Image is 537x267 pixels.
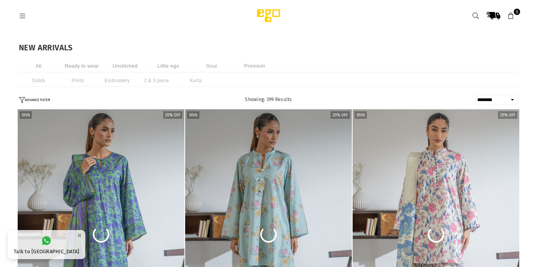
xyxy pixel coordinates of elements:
a: Search [469,9,483,23]
li: Little ego [149,59,188,72]
button: ADVANCE FILTER [19,97,50,103]
label: 20% off [498,111,517,119]
h1: NEW ARRIVALS [19,44,518,52]
label: Diva [355,111,367,119]
li: Unstitched [105,59,145,72]
li: Premium [235,59,274,72]
li: All [19,59,58,72]
label: Diva [20,111,32,119]
li: Ready to wear [62,59,101,72]
label: 20% off [163,111,182,119]
li: Kurta [176,74,215,87]
a: 0 [504,9,518,23]
li: 2 & 3 piece [137,74,176,87]
label: 20% off [331,111,350,119]
li: Solids [19,74,58,87]
span: 0 [514,9,520,15]
a: Menu [15,13,29,18]
li: Soul [192,59,231,72]
img: Ego [235,8,302,24]
li: Prints [58,74,97,87]
label: Diva [187,111,199,119]
li: Embroidery [97,74,137,87]
a: Talk to [GEOGRAPHIC_DATA] [8,230,85,259]
span: Showing: 399 Results [245,97,292,102]
button: × [75,229,84,242]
